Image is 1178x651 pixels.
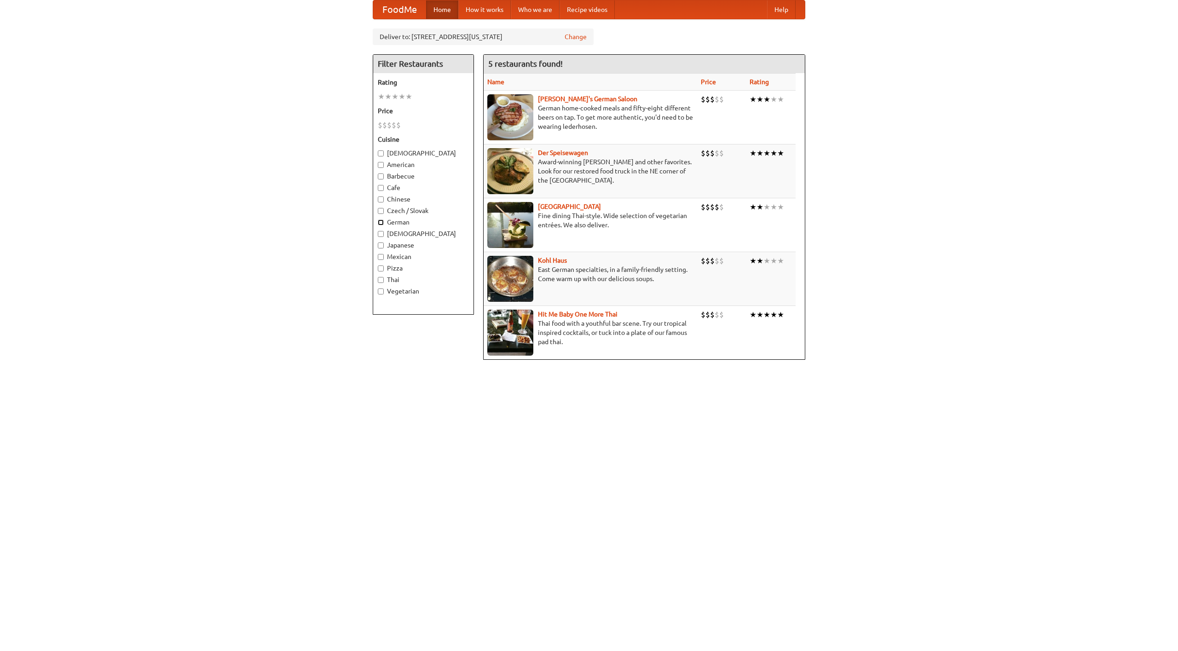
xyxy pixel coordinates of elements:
li: ★ [763,256,770,266]
a: Recipe videos [560,0,615,19]
label: American [378,160,469,169]
li: ★ [750,310,756,320]
a: Who we are [511,0,560,19]
li: ★ [756,148,763,158]
a: Price [701,78,716,86]
li: ★ [763,148,770,158]
input: Barbecue [378,173,384,179]
li: $ [710,256,715,266]
li: $ [719,148,724,158]
label: [DEMOGRAPHIC_DATA] [378,149,469,158]
li: $ [705,256,710,266]
li: ★ [392,92,398,102]
input: Cafe [378,185,384,191]
li: $ [710,202,715,212]
a: [GEOGRAPHIC_DATA] [538,203,601,210]
img: satay.jpg [487,202,533,248]
label: Japanese [378,241,469,250]
li: ★ [405,92,412,102]
a: Hit Me Baby One More Thai [538,311,618,318]
input: [DEMOGRAPHIC_DATA] [378,231,384,237]
label: Vegetarian [378,287,469,296]
li: ★ [763,94,770,104]
input: Vegetarian [378,288,384,294]
li: ★ [763,310,770,320]
label: [DEMOGRAPHIC_DATA] [378,229,469,238]
li: ★ [770,148,777,158]
a: Help [767,0,796,19]
li: $ [705,94,710,104]
a: Rating [750,78,769,86]
img: esthers.jpg [487,94,533,140]
label: Mexican [378,252,469,261]
img: babythai.jpg [487,310,533,356]
input: Czech / Slovak [378,208,384,214]
div: Deliver to: [STREET_ADDRESS][US_STATE] [373,29,594,45]
li: ★ [378,92,385,102]
li: ★ [750,202,756,212]
li: $ [387,120,392,130]
a: FoodMe [373,0,426,19]
input: Japanese [378,242,384,248]
li: ★ [756,310,763,320]
img: kohlhaus.jpg [487,256,533,302]
li: $ [715,148,719,158]
label: Pizza [378,264,469,273]
li: ★ [777,310,784,320]
h4: Filter Restaurants [373,55,474,73]
p: German home-cooked meals and fifty-eight different beers on tap. To get more authentic, you'd nee... [487,104,693,131]
h5: Cuisine [378,135,469,144]
li: $ [701,148,705,158]
li: ★ [763,202,770,212]
p: Fine dining Thai-style. Wide selection of vegetarian entrées. We also deliver. [487,211,693,230]
li: $ [396,120,401,130]
label: Chinese [378,195,469,204]
img: speisewagen.jpg [487,148,533,194]
li: ★ [770,94,777,104]
li: $ [378,120,382,130]
li: $ [719,310,724,320]
li: ★ [770,256,777,266]
label: Czech / Slovak [378,206,469,215]
label: Thai [378,275,469,284]
li: ★ [398,92,405,102]
a: [PERSON_NAME]'s German Saloon [538,95,637,103]
li: $ [719,256,724,266]
li: $ [710,148,715,158]
li: ★ [756,202,763,212]
input: Mexican [378,254,384,260]
ng-pluralize: 5 restaurants found! [488,59,563,68]
a: Home [426,0,458,19]
label: German [378,218,469,227]
li: ★ [777,202,784,212]
li: ★ [777,148,784,158]
label: Cafe [378,183,469,192]
li: ★ [756,94,763,104]
li: $ [715,202,719,212]
li: $ [710,94,715,104]
li: $ [705,148,710,158]
a: Change [565,32,587,41]
li: $ [705,202,710,212]
li: ★ [756,256,763,266]
li: $ [392,120,396,130]
li: $ [705,310,710,320]
li: ★ [750,148,756,158]
input: American [378,162,384,168]
p: East German specialties, in a family-friendly setting. Come warm up with our delicious soups. [487,265,693,283]
label: Barbecue [378,172,469,181]
a: Der Speisewagen [538,149,588,156]
a: Name [487,78,504,86]
a: Kohl Haus [538,257,567,264]
p: Thai food with a youthful bar scene. Try our tropical inspired cocktails, or tuck into a plate of... [487,319,693,346]
li: $ [719,202,724,212]
h5: Rating [378,78,469,87]
li: $ [715,256,719,266]
input: Chinese [378,196,384,202]
li: $ [382,120,387,130]
li: ★ [770,310,777,320]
